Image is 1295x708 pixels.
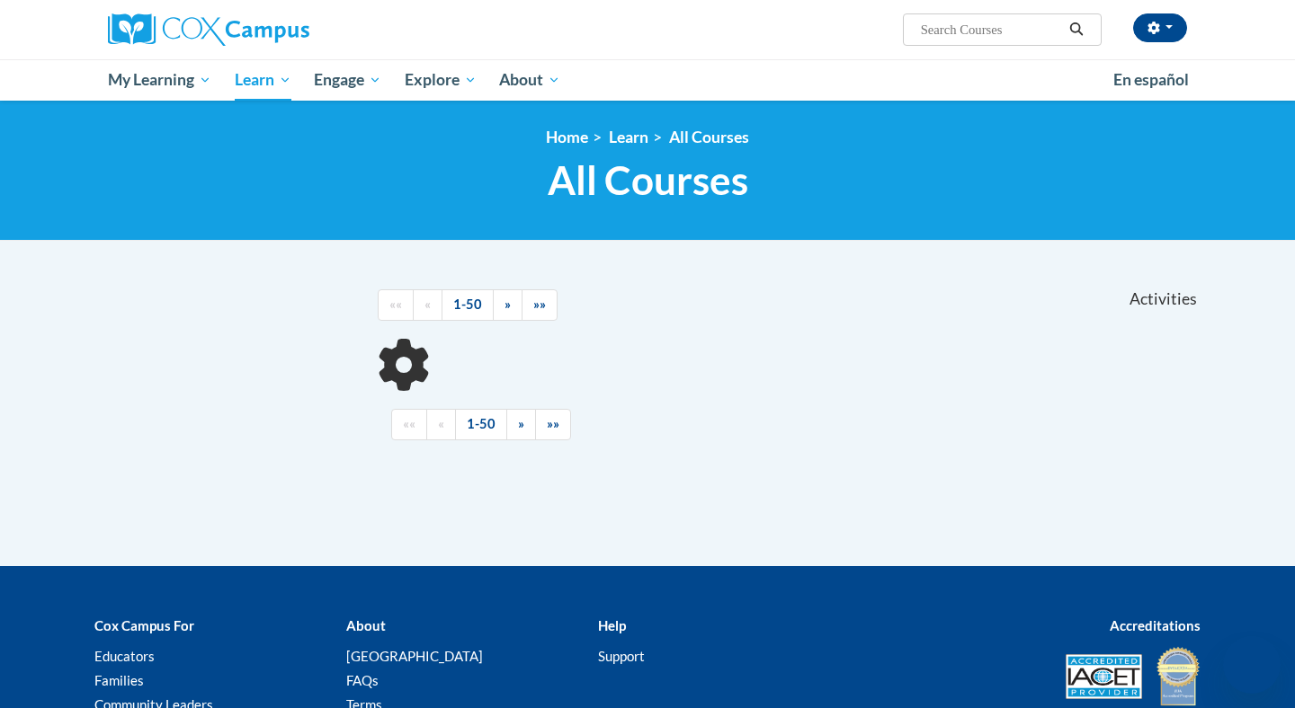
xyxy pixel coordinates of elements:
button: Search [1063,19,1090,40]
span: About [499,69,560,91]
a: Begining [391,409,427,440]
span: En español [1113,70,1189,89]
span: » [505,296,511,312]
span: «« [389,296,402,312]
span: » [518,416,524,431]
div: Main menu [81,59,1214,101]
a: Next [493,289,522,321]
span: Learn [235,69,291,91]
a: End [535,409,571,440]
a: Educators [94,648,155,664]
a: End [522,289,558,321]
b: Help [598,617,626,633]
span: Activities [1130,289,1197,309]
a: Home [546,128,588,146]
span: « [438,416,444,431]
b: Accreditations [1110,617,1201,633]
a: Explore [393,59,488,101]
a: Learn [609,128,648,146]
img: Cox Campus [108,13,309,46]
a: My Learning [96,59,223,101]
b: About [346,617,386,633]
span: Explore [405,69,477,91]
span: My Learning [108,69,211,91]
span: Engage [314,69,381,91]
input: Search Courses [919,19,1063,40]
a: Support [598,648,645,664]
a: Next [506,409,536,440]
a: Previous [413,289,442,321]
span: »» [547,416,559,431]
a: Cox Campus [108,13,450,46]
button: Account Settings [1133,13,1187,42]
span: All Courses [548,156,748,204]
a: 1-50 [442,289,494,321]
a: All Courses [669,128,749,146]
a: [GEOGRAPHIC_DATA] [346,648,483,664]
a: About [488,59,573,101]
a: 1-50 [455,409,507,440]
a: Begining [378,289,414,321]
a: Engage [302,59,393,101]
a: Previous [426,409,456,440]
a: En español [1102,61,1201,99]
a: Families [94,672,144,688]
iframe: Button to launch messaging window [1223,636,1281,694]
span: «« [403,416,415,431]
span: »» [533,296,546,312]
a: FAQs [346,672,379,688]
a: Learn [223,59,303,101]
img: IDA® Accredited [1156,645,1201,708]
span: « [424,296,431,312]
b: Cox Campus For [94,617,194,633]
img: Accredited IACET® Provider [1066,654,1142,699]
